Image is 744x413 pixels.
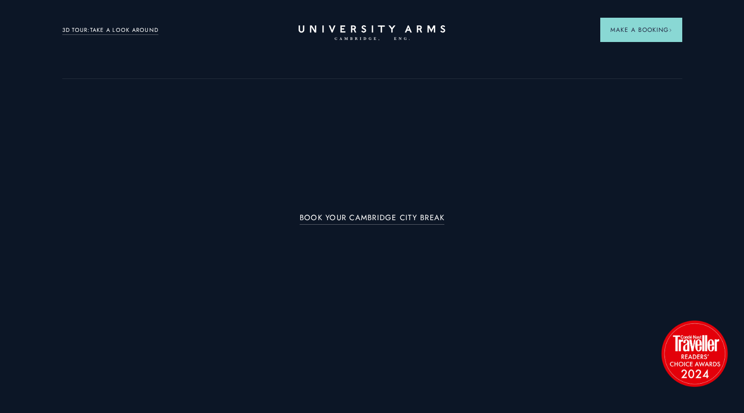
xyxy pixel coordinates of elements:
span: Make a Booking [610,25,672,34]
a: 3D TOUR:TAKE A LOOK AROUND [62,26,159,35]
img: Arrow icon [669,28,672,32]
a: BOOK YOUR CAMBRIDGE CITY BREAK [300,214,445,225]
a: Home [299,25,445,41]
button: Make a BookingArrow icon [600,18,682,42]
img: image-2524eff8f0c5d55edbf694693304c4387916dea5-1501x1501-png [656,315,732,391]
